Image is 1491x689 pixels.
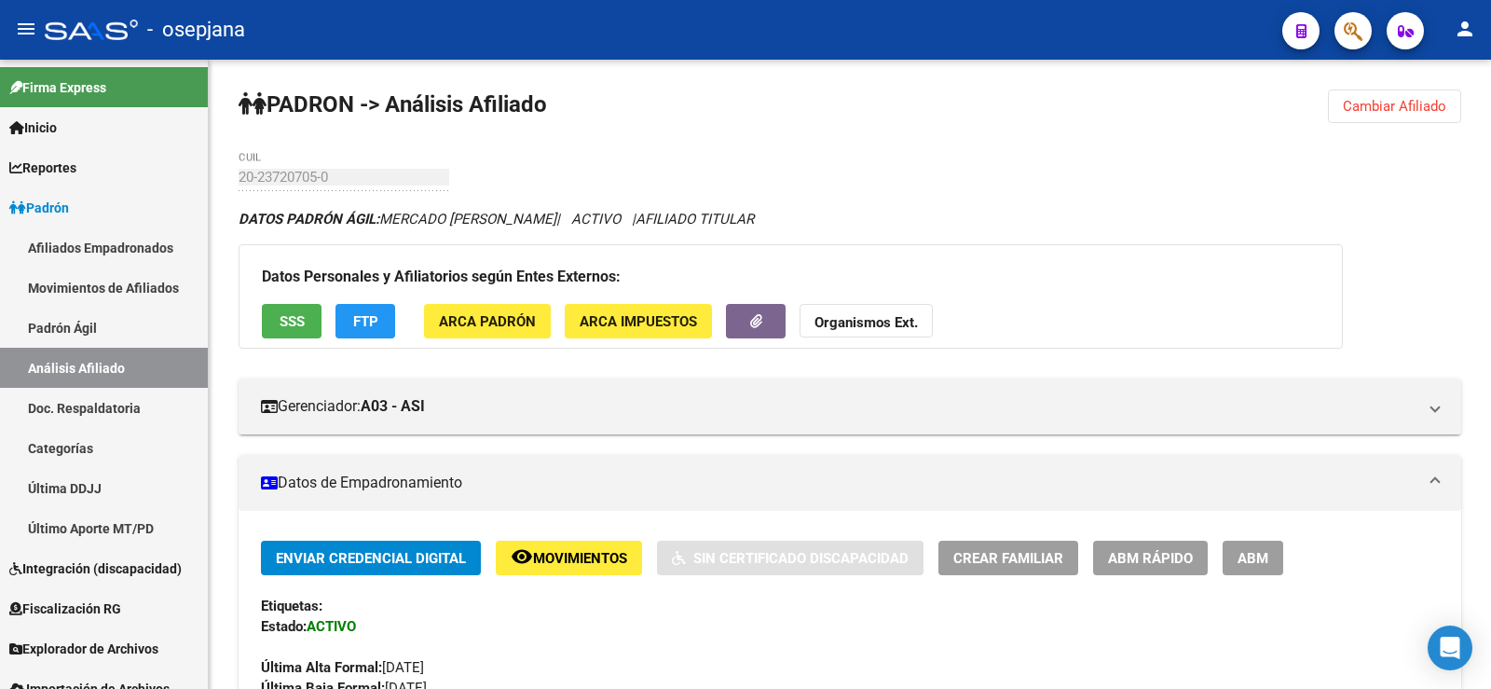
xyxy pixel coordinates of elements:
mat-expansion-panel-header: Gerenciador:A03 - ASI [239,379,1461,434]
strong: Estado: [261,618,307,635]
strong: Etiquetas: [261,598,322,614]
button: Enviar Credencial Digital [261,541,481,575]
span: Reportes [9,158,76,178]
strong: PADRON -> Análisis Afiliado [239,91,547,117]
button: Movimientos [496,541,642,575]
mat-icon: remove_red_eye [511,545,533,568]
span: Firma Express [9,77,106,98]
span: Sin Certificado Discapacidad [693,550,909,567]
span: ABM Rápido [1108,550,1193,567]
mat-icon: menu [15,18,37,40]
div: Open Intercom Messenger [1428,626,1472,670]
button: Organismos Ext. [800,304,933,338]
span: SSS [280,313,305,330]
span: FTP [353,313,378,330]
button: Sin Certificado Discapacidad [657,541,923,575]
span: Fiscalización RG [9,599,121,619]
i: | ACTIVO | [239,211,754,227]
span: Crear Familiar [953,550,1063,567]
button: ARCA Padrón [424,304,551,338]
button: SSS [262,304,321,338]
span: Inicio [9,117,57,138]
span: Enviar Credencial Digital [276,550,466,567]
span: MERCADO [PERSON_NAME] [239,211,556,227]
mat-panel-title: Datos de Empadronamiento [261,473,1416,493]
button: Crear Familiar [938,541,1078,575]
mat-panel-title: Gerenciador: [261,396,1416,417]
span: AFILIADO TITULAR [636,211,754,227]
span: Integración (discapacidad) [9,558,182,579]
button: FTP [335,304,395,338]
span: ARCA Impuestos [580,313,697,330]
span: Cambiar Afiliado [1343,98,1446,115]
strong: Organismos Ext. [814,314,918,331]
span: Explorador de Archivos [9,639,158,659]
span: [DATE] [261,659,424,676]
span: Padrón [9,198,69,218]
mat-icon: person [1454,18,1476,40]
span: - osepjana [147,9,245,50]
button: Cambiar Afiliado [1328,90,1461,123]
strong: ACTIVO [307,618,356,635]
button: ABM [1223,541,1283,575]
strong: A03 - ASI [361,396,425,417]
button: ABM Rápido [1093,541,1208,575]
span: ARCA Padrón [439,313,536,330]
strong: Última Alta Formal: [261,659,382,676]
strong: DATOS PADRÓN ÁGIL: [239,211,379,227]
h3: Datos Personales y Afiliatorios según Entes Externos: [262,264,1320,290]
mat-expansion-panel-header: Datos de Empadronamiento [239,455,1461,511]
span: Movimientos [533,550,627,567]
span: ABM [1238,550,1268,567]
button: ARCA Impuestos [565,304,712,338]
